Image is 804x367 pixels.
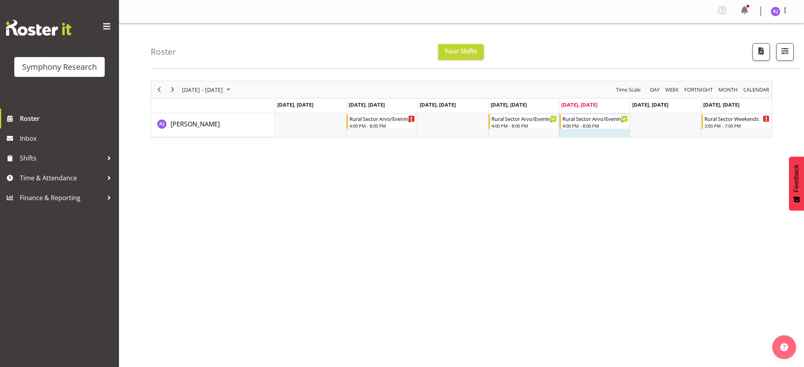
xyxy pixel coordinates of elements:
div: Aditi Jaiswal"s event - Rural Sector Arvo/Evenings Begin From Friday, September 5, 2025 at 4:00:0... [560,114,630,129]
div: Next [166,81,179,98]
button: Download a PDF of the roster according to the set date range. [752,43,770,61]
div: Rural Sector Weekends [704,115,770,122]
div: 4:00 PM - 8:00 PM [562,122,628,129]
span: Day [649,85,660,95]
button: Filter Shifts [776,43,794,61]
span: Your Shifts [445,47,478,55]
div: 4:00 PM - 8:00 PM [491,122,557,129]
button: Fortnight [683,85,714,95]
img: Rosterit website logo [6,20,71,36]
span: [DATE], [DATE] [349,101,385,108]
button: Timeline Week [664,85,680,95]
button: Time Scale [615,85,642,95]
div: Rural Sector Arvo/Evenings [562,115,628,122]
table: Timeline Week of September 5, 2025 [275,113,772,137]
span: Month [718,85,739,95]
span: [DATE], [DATE] [632,101,668,108]
span: [DATE] - [DATE] [181,85,224,95]
div: Aditi Jaiswal"s event - Rural Sector Weekends Begin From Sunday, September 7, 2025 at 3:00:00 PM ... [702,114,772,129]
div: Aditi Jaiswal"s event - Rural Sector Arvo/Evenings Begin From Tuesday, September 2, 2025 at 4:00:... [347,114,417,129]
button: Timeline Day [649,85,661,95]
span: [DATE], [DATE] [491,101,527,108]
span: [DATE], [DATE] [420,101,456,108]
span: Feedback [793,164,800,192]
span: Shifts [20,152,103,164]
div: Aditi Jaiswal"s event - Rural Sector Arvo/Evenings Begin From Thursday, September 4, 2025 at 4:00... [489,114,559,129]
span: Week [664,85,679,95]
div: 3:00 PM - 7:00 PM [704,122,770,129]
a: [PERSON_NAME] [171,119,220,129]
div: 4:00 PM - 8:00 PM [349,122,415,129]
button: Month [742,85,771,95]
img: aditi-jaiswal1830.jpg [771,7,780,16]
button: September 01 - 07, 2025 [181,85,234,95]
div: Rural Sector Arvo/Evenings [491,115,557,122]
td: Aditi Jaiswal resource [151,113,275,137]
span: Fortnight [683,85,714,95]
span: Inbox [20,132,115,144]
span: Roster [20,113,115,124]
div: Previous [152,81,166,98]
button: Previous [154,85,165,95]
button: Timeline Month [717,85,739,95]
div: Rural Sector Arvo/Evenings [349,115,415,122]
h4: Roster [151,47,176,56]
span: calendar [743,85,770,95]
span: [DATE], [DATE] [561,101,597,108]
button: Your Shifts [438,44,484,60]
button: Next [167,85,178,95]
span: Finance & Reporting [20,192,103,204]
img: help-xxl-2.png [780,343,788,351]
div: Symphony Research [22,61,97,73]
span: Time & Attendance [20,172,103,184]
span: [DATE], [DATE] [703,101,739,108]
button: Feedback - Show survey [789,157,804,210]
span: [PERSON_NAME] [171,120,220,128]
div: Timeline Week of September 5, 2025 [151,81,772,138]
span: Time Scale [615,85,641,95]
span: [DATE], [DATE] [277,101,313,108]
